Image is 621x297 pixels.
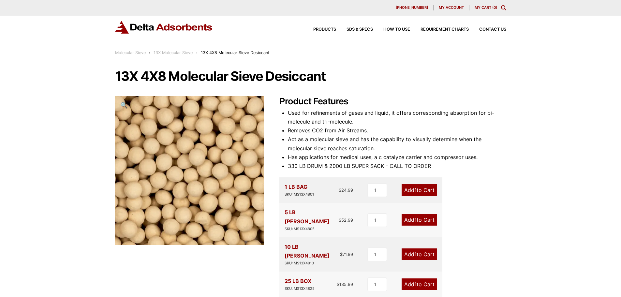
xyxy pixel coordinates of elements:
[288,126,506,135] li: Removes CO2 from Air Streams.
[402,214,437,226] a: Add1to Cart
[313,27,336,32] span: Products
[279,96,506,107] h2: Product Features
[373,27,410,32] a: How to Use
[336,27,373,32] a: SDS & SPECS
[391,5,434,10] a: [PHONE_NUMBER]
[149,50,150,55] span: :
[414,187,417,193] span: 1
[434,5,469,10] a: My account
[439,6,464,9] span: My account
[115,50,146,55] a: Molecular Sieve
[414,281,417,288] span: 1
[501,5,506,10] div: Toggle Modal Content
[339,187,341,193] span: $
[337,282,339,287] span: $
[421,27,469,32] span: Requirement Charts
[402,248,437,260] a: Add1to Cart
[120,101,128,109] span: 🔍
[115,21,213,34] img: Delta Adsorbents
[414,251,417,258] span: 1
[340,252,343,257] span: $
[285,243,340,266] div: 10 LB [PERSON_NAME]
[285,260,340,266] div: SKU: MS13X4810
[396,6,428,9] span: [PHONE_NUMBER]
[285,286,315,292] div: SKU: MS13X4825
[303,27,336,32] a: Products
[196,50,198,55] span: :
[339,217,353,223] bdi: 52.99
[347,27,373,32] span: SDS & SPECS
[414,216,417,223] span: 1
[383,27,410,32] span: How to Use
[154,50,193,55] a: 13X Molecular Sieve
[340,252,353,257] bdi: 71.99
[402,184,437,196] a: Add1to Cart
[115,96,133,114] a: View full-screen image gallery
[339,187,353,193] bdi: 24.99
[115,69,506,83] h1: 13X 4X8 Molecular Sieve Desiccant
[469,27,506,32] a: Contact Us
[402,278,437,290] a: Add1to Cart
[288,135,506,153] li: Act as a molecular sieve and has the capability to visually determine when the molecular sieve re...
[475,5,497,10] a: My Cart (0)
[288,162,506,171] li: 330 LB DRUM & 2000 LB SUPER SACK - CALL TO ORDER
[285,277,315,292] div: 25 LB BOX
[339,217,341,223] span: $
[337,282,353,287] bdi: 135.99
[201,50,270,55] span: 13X 4X8 Molecular Sieve Desiccant
[285,191,314,198] div: SKU: MS13X4801
[285,183,314,198] div: 1 LB BAG
[285,208,339,232] div: 5 LB [PERSON_NAME]
[288,109,506,126] li: Used for refinements of gases and liquid, it offers corresponding absorption for bi-molecule and ...
[410,27,469,32] a: Requirement Charts
[479,27,506,32] span: Contact Us
[288,153,506,162] li: Has applications for medical uses, a c catalyze carrier and compressor uses.
[494,5,496,10] span: 0
[285,226,339,232] div: SKU: MS13X4805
